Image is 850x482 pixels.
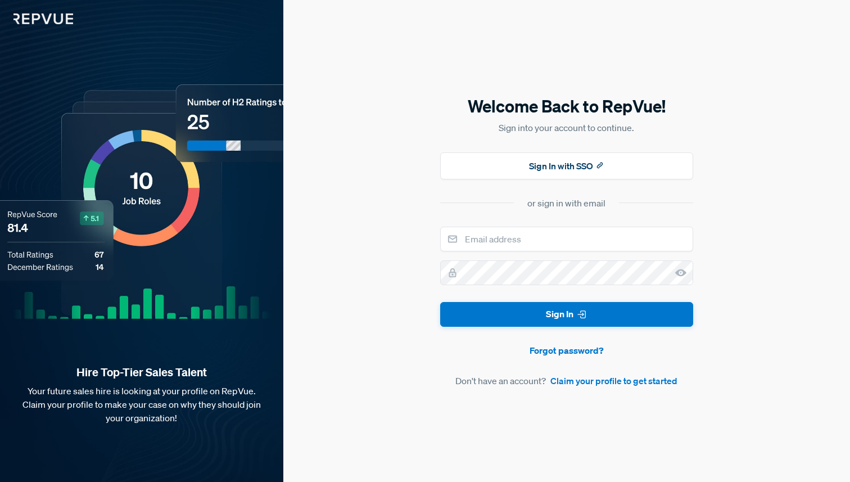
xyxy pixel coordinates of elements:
strong: Hire Top-Tier Sales Talent [18,365,265,380]
div: or sign in with email [527,196,605,210]
button: Sign In [440,302,693,327]
p: Your future sales hire is looking at your profile on RepVue. Claim your profile to make your case... [18,384,265,425]
button: Sign In with SSO [440,152,693,179]
a: Claim your profile to get started [550,374,677,388]
h5: Welcome Back to RepVue! [440,94,693,118]
article: Don't have an account? [440,374,693,388]
p: Sign into your account to continue. [440,121,693,134]
input: Email address [440,227,693,251]
a: Forgot password? [440,344,693,357]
